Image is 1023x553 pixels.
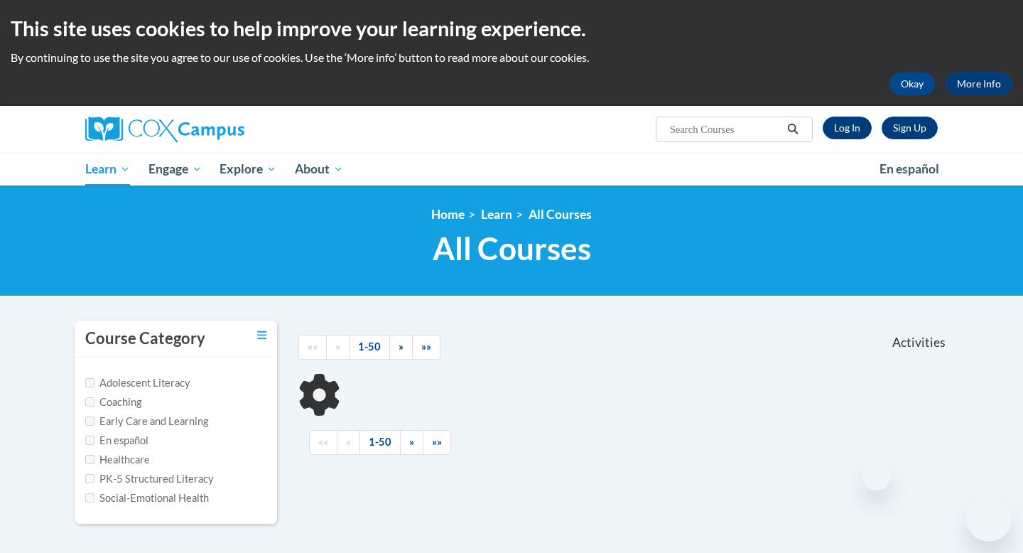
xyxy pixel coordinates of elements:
a: Begining [298,335,327,360]
div: Main menu [64,153,959,186]
input: Checkbox for Options [85,378,94,387]
iframe: Close message [862,462,891,490]
label: Early Care and Learning [85,414,208,429]
span: About [295,161,343,178]
button: Search [782,121,803,138]
h3: Course Category [85,328,205,350]
span: «« [308,340,318,353]
a: Learn [481,207,512,222]
a: All Courses [529,207,592,222]
span: »» [421,340,431,353]
a: 1-50 [349,335,390,360]
a: Learn [76,153,139,186]
span: Learn [85,161,130,178]
iframe: Button to launch messaging window [966,496,1012,542]
span: Explore [220,161,276,178]
span: »» [432,436,442,448]
span: » [399,340,404,353]
span: » [409,436,414,448]
span: «« [318,436,328,448]
label: En español [85,433,148,449]
span: Engage [148,161,202,178]
label: Coaching [85,394,141,410]
input: Checkbox for Options [85,455,94,464]
h2: This site uses cookies to help improve your learning experience. [11,14,1012,43]
a: About [286,153,352,186]
a: End [423,430,451,455]
label: PK-5 Structured Literacy [85,471,214,487]
a: 1-50 [359,430,401,455]
a: Toggle collapse [257,328,266,343]
a: Cox Campus [85,117,355,142]
a: Register [882,117,938,139]
a: Home [431,207,465,222]
label: Adolescent Literacy [85,375,190,391]
a: Engage [139,153,211,186]
p: By continuing to use the site you agree to our use of cookies. Use the ‘More info’ button to read... [11,50,1012,65]
input: Checkbox for Options [85,397,94,407]
button: Okay [889,73,935,95]
a: En español [870,154,948,184]
span: All Courses [433,230,591,267]
a: Next [400,430,423,455]
span: Activities [892,335,946,350]
a: Next [389,335,413,360]
span: « [335,340,340,353]
span: « [346,436,351,448]
a: Previous [326,335,350,360]
a: Explore [210,153,286,186]
a: Log In [823,117,872,139]
input: Search Courses [669,121,782,138]
img: Cox Campus [85,117,244,142]
a: Previous [337,430,360,455]
a: More Info [946,73,1012,95]
input: Checkbox for Options [85,493,94,503]
input: Checkbox for Options [85,417,94,426]
a: Begining [309,430,337,455]
label: Social-Emotional Health [85,490,209,506]
input: Checkbox for Options [85,474,94,483]
label: Healthcare [85,452,150,468]
a: End [412,335,440,360]
input: Checkbox for Options [85,436,94,445]
span: En español [879,161,939,176]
